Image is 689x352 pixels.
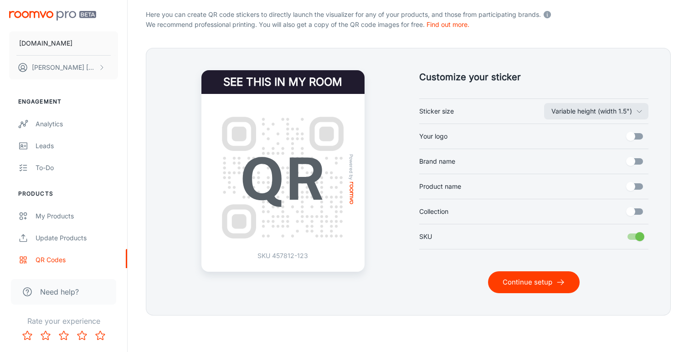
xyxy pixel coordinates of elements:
[212,107,354,248] img: QR Code Example
[427,21,469,28] a: Find out more.
[419,131,447,141] span: Your logo
[350,182,353,204] img: roomvo
[419,232,432,242] span: SKU
[36,163,118,173] div: To-do
[36,211,118,221] div: My Products
[18,326,36,345] button: Rate 1 star
[419,106,454,116] span: Sticker size
[36,326,55,345] button: Rate 2 star
[419,181,461,192] span: Product name
[9,11,96,21] img: Roomvo PRO Beta
[73,326,91,345] button: Rate 4 star
[7,316,120,326] p: Rate your experience
[544,103,648,119] button: Sticker size
[146,8,671,20] p: Here you can create QR code stickers to directly launch the visualizer for any of your products, ...
[19,38,72,48] p: [DOMAIN_NAME]
[91,326,109,345] button: Rate 5 star
[32,62,96,72] p: [PERSON_NAME] [PERSON_NAME]
[347,154,356,180] span: Powered by
[419,70,648,84] h5: Customize your sticker
[9,31,118,55] button: [DOMAIN_NAME]
[55,326,73,345] button: Rate 3 star
[146,20,671,30] p: We recommend professional printing. You will also get a copy of the QR code images for free.
[9,56,118,79] button: [PERSON_NAME] [PERSON_NAME]
[36,255,118,265] div: QR Codes
[419,156,455,166] span: Brand name
[36,141,118,151] div: Leads
[36,233,118,243] div: Update Products
[201,70,365,94] h4: See this in my room
[488,271,580,293] button: Continue setup
[36,119,118,129] div: Analytics
[40,286,79,297] span: Need help?
[419,207,448,217] span: Collection
[257,251,308,261] p: SKU 457812-123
